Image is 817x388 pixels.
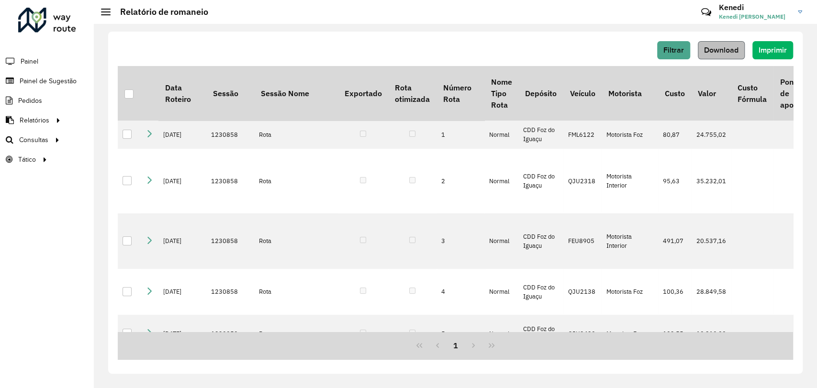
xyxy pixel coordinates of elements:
th: Veículo [563,66,602,121]
td: CDD Foz do Iguaçu [518,213,563,269]
td: 4 [436,269,484,315]
span: Tático [18,155,36,165]
th: Nome Tipo Rota [484,66,518,121]
td: 1 [436,121,484,148]
td: Normal [484,121,518,148]
td: [DATE] [158,269,206,315]
td: FML6122 [563,121,602,148]
th: Motorista [602,66,658,121]
th: Número Rota [436,66,484,121]
th: Rota otimizada [388,66,436,121]
td: Normal [484,315,518,352]
a: Contato Rápido [696,2,716,22]
td: QJU2318 [563,149,602,213]
span: Download [704,46,739,54]
td: [DATE] [158,149,206,213]
h3: Kenedi [719,3,791,12]
h2: Relatório de romaneio [111,7,208,17]
td: 1230858 [206,149,254,213]
td: Rota [254,269,338,315]
span: Painel [21,56,38,67]
th: Sessão Nome [254,66,338,121]
span: Filtrar [663,46,684,54]
span: Consultas [19,135,48,145]
td: 491,07 [658,213,691,269]
td: 2 [436,149,484,213]
td: Normal [484,269,518,315]
th: Exportado [338,66,388,121]
th: Data Roteiro [158,66,206,121]
td: Rota [254,149,338,213]
span: Relatórios [20,115,49,125]
td: FEU8905 [563,213,602,269]
th: Depósito [518,66,563,121]
td: CDD Foz do Iguaçu [518,315,563,352]
td: 35.232,01 [691,149,731,213]
td: Rota [254,213,338,269]
th: Valor [691,66,731,121]
th: Custo Fórmula [731,66,773,121]
td: Normal [484,149,518,213]
button: 1 [447,336,465,355]
th: Sessão [206,66,254,121]
td: Motorista Foz [602,121,658,148]
span: Imprimir [759,46,787,54]
td: QJU2428 [563,315,602,352]
button: Filtrar [657,41,690,59]
td: Motorista Foz [602,315,658,352]
td: Normal [484,213,518,269]
td: CDD Foz do Iguaçu [518,121,563,148]
td: [DATE] [158,213,206,269]
td: 100,36 [658,269,691,315]
td: 20.537,16 [691,213,731,269]
td: Motorista Interior [602,213,658,269]
td: QJU2138 [563,269,602,315]
button: Download [698,41,745,59]
td: CDD Foz do Iguaçu [518,149,563,213]
span: Pedidos [18,96,42,106]
span: Kenedi [PERSON_NAME] [719,12,791,21]
td: 95,63 [658,149,691,213]
td: 1230858 [206,269,254,315]
th: Custo [658,66,691,121]
button: Imprimir [752,41,793,59]
td: 24.755,02 [691,121,731,148]
td: 18.210,88 [691,315,731,352]
td: 1230858 [206,315,254,352]
td: Rota [254,121,338,148]
td: 1230858 [206,121,254,148]
td: Motorista Interior [602,149,658,213]
td: Motorista Foz [602,269,658,315]
td: 80,87 [658,121,691,148]
td: 1230858 [206,213,254,269]
td: CDD Foz do Iguaçu [518,269,563,315]
td: 5 [436,315,484,352]
td: [DATE] [158,121,206,148]
td: 3 [436,213,484,269]
td: [DATE] [158,315,206,352]
span: Painel de Sugestão [20,76,77,86]
td: 183,55 [658,315,691,352]
td: 28.849,58 [691,269,731,315]
th: Ponto de apoio [773,66,807,121]
td: Rota [254,315,338,352]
